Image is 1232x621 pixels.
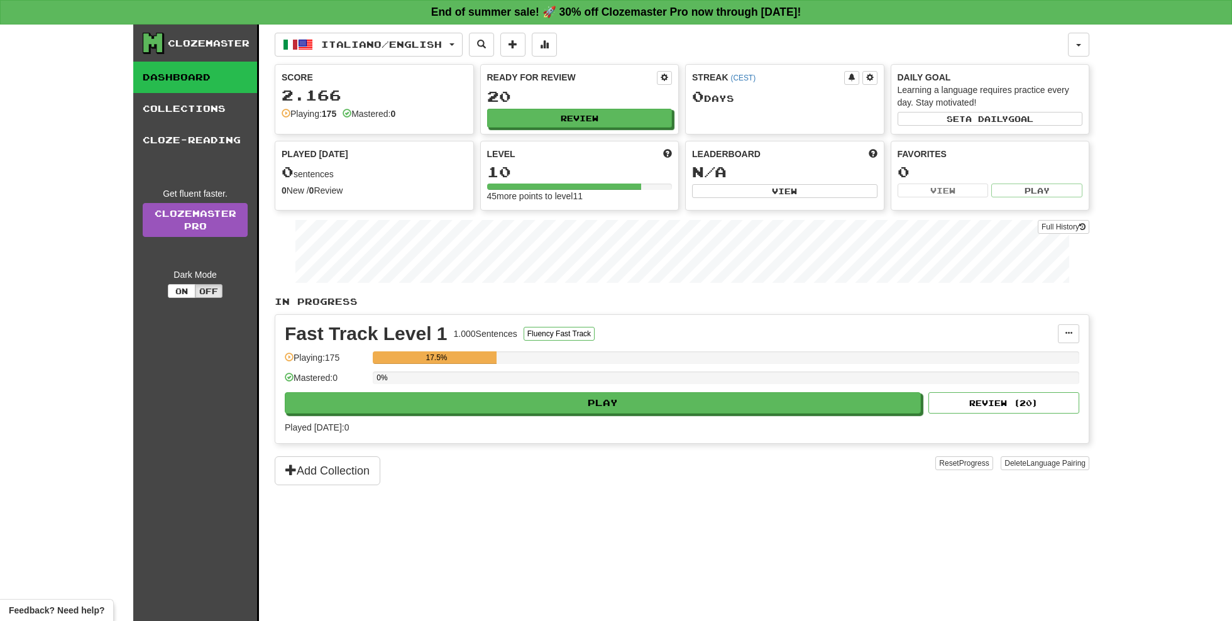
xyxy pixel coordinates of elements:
[730,74,756,82] a: (CEST)
[487,89,673,104] div: 20
[692,87,704,105] span: 0
[143,268,248,281] div: Dark Mode
[143,187,248,200] div: Get fluent faster.
[143,203,248,237] a: ClozemasterPro
[9,604,104,617] span: Open feedback widget
[663,148,672,160] span: Score more points to level up
[275,456,380,485] button: Add Collection
[1038,220,1089,234] button: Full History
[275,295,1089,308] p: In Progress
[322,109,336,119] strong: 175
[898,112,1083,126] button: Seta dailygoal
[282,71,467,84] div: Score
[282,148,348,160] span: Played [DATE]
[195,284,223,298] button: Off
[487,148,515,160] span: Level
[282,185,287,195] strong: 0
[282,164,467,180] div: sentences
[377,351,496,364] div: 17.5%
[1026,459,1086,468] span: Language Pairing
[285,351,366,372] div: Playing: 175
[898,184,989,197] button: View
[487,164,673,180] div: 10
[431,6,801,18] strong: End of summer sale! 🚀 30% off Clozemaster Pro now through [DATE]!
[928,392,1079,414] button: Review (20)
[282,107,336,120] div: Playing:
[309,185,314,195] strong: 0
[285,422,349,432] span: Played [DATE]: 0
[133,93,257,124] a: Collections
[692,89,877,105] div: Day s
[524,327,595,341] button: Fluency Fast Track
[282,184,467,197] div: New / Review
[898,164,1083,180] div: 0
[285,371,366,392] div: Mastered: 0
[532,33,557,57] button: More stats
[343,107,395,120] div: Mastered:
[321,39,442,50] span: Italiano / English
[935,456,993,470] button: ResetProgress
[133,62,257,93] a: Dashboard
[454,327,517,340] div: 1.000 Sentences
[168,37,250,50] div: Clozemaster
[285,324,448,343] div: Fast Track Level 1
[133,124,257,156] a: Cloze-Reading
[469,33,494,57] button: Search sentences
[898,148,1083,160] div: Favorites
[692,163,727,180] span: N/A
[692,148,761,160] span: Leaderboard
[487,190,673,202] div: 45 more points to level 11
[1001,456,1089,470] button: DeleteLanguage Pairing
[965,114,1008,123] span: a daily
[275,33,463,57] button: Italiano/English
[898,84,1083,109] div: Learning a language requires practice every day. Stay motivated!
[692,71,844,84] div: Streak
[390,109,395,119] strong: 0
[487,71,657,84] div: Ready for Review
[959,459,989,468] span: Progress
[692,184,877,198] button: View
[168,284,195,298] button: On
[500,33,525,57] button: Add sentence to collection
[285,392,921,414] button: Play
[487,109,673,128] button: Review
[898,71,1083,84] div: Daily Goal
[282,163,294,180] span: 0
[282,87,467,103] div: 2.166
[991,184,1082,197] button: Play
[869,148,877,160] span: This week in points, UTC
